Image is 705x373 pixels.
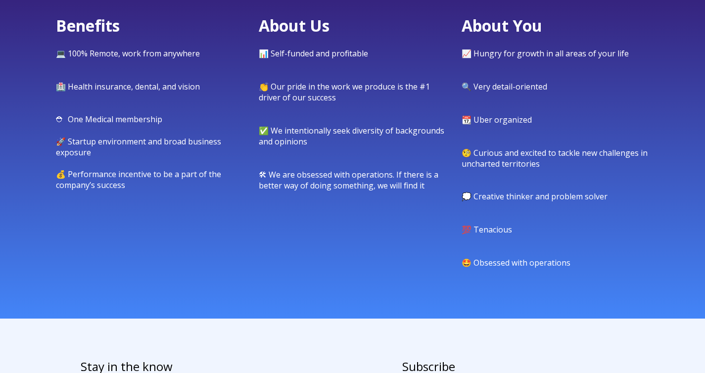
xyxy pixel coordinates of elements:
[56,114,162,125] span: ⛑ One Medical membership
[462,114,532,125] span: 📆 Uber organized
[259,48,368,59] span: 📊 Self-funded and profitable
[259,15,329,36] span: About Us
[462,191,608,202] span: 💭 Creative thinker and problem solver
[259,125,444,147] span: ✅ We intentionally seek diversity of backgrounds and opinions
[462,224,512,235] span: 💯 Tenacious
[56,81,200,92] span: 🏥 Health insurance, dental, and vision
[259,169,438,191] span: 🛠 We are obsessed with operations. If there is a better way of doing something, we will find it
[462,257,570,268] span: 🤩 Obsessed with operations
[462,81,547,92] span: 🔍 Very detail-oriented
[56,48,200,59] span: 💻 100% Remote, work from anywhere
[462,15,542,36] span: About You
[56,136,221,158] span: 🚀 Startup environment and broad business exposure
[462,48,629,59] span: 📈 Hungry for growth in all areas of your life
[56,169,221,190] span: 💰 Performance incentive to be a part of the company’s success
[259,81,430,103] span: 👏 Our pride in the work we produce is the #1 driver of our success
[56,15,120,36] span: Benefits
[462,147,648,169] span: 🧐 Curious and excited to tackle new challenges in uncharted territories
